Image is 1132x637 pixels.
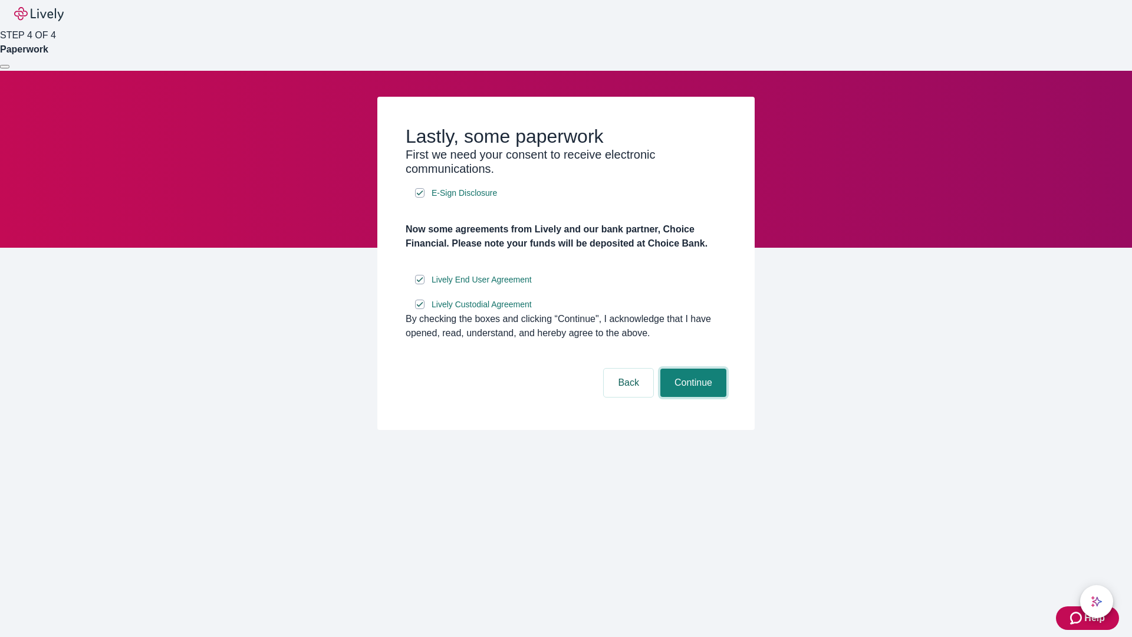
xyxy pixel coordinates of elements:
[432,298,532,311] span: Lively Custodial Agreement
[1070,611,1084,625] svg: Zendesk support icon
[429,297,534,312] a: e-sign disclosure document
[406,125,726,147] h2: Lastly, some paperwork
[429,186,499,201] a: e-sign disclosure document
[1080,585,1113,618] button: chat
[406,312,726,340] div: By checking the boxes and clicking “Continue", I acknowledge that I have opened, read, understand...
[604,369,653,397] button: Back
[432,187,497,199] span: E-Sign Disclosure
[660,369,726,397] button: Continue
[432,274,532,286] span: Lively End User Agreement
[429,272,534,287] a: e-sign disclosure document
[1056,606,1119,630] button: Zendesk support iconHelp
[1091,596,1103,608] svg: Lively AI Assistant
[14,7,64,21] img: Lively
[406,147,726,176] h3: First we need your consent to receive electronic communications.
[406,222,726,251] h4: Now some agreements from Lively and our bank partner, Choice Financial. Please note your funds wi...
[1084,611,1105,625] span: Help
